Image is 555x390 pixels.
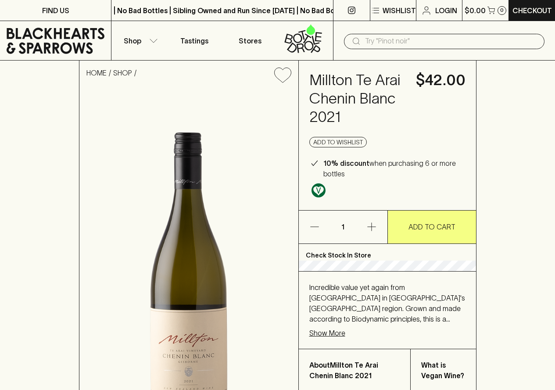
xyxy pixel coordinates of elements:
span: Incredible value yet again from [GEOGRAPHIC_DATA] in [GEOGRAPHIC_DATA]'s [GEOGRAPHIC_DATA] region... [309,283,465,365]
button: ADD TO CART [388,211,476,243]
p: Login [435,5,457,16]
p: Checkout [512,5,552,16]
p: Shop [124,36,141,46]
h4: Millton Te Arai Chenin Blanc 2021 [309,71,405,126]
p: About Millton Te Arai Chenin Blanc 2021 [309,360,400,381]
p: Wishlist [383,5,416,16]
p: Tastings [180,36,208,46]
a: Made without the use of any animal products. [309,181,328,200]
p: 1 [333,211,354,243]
p: FIND US [42,5,69,16]
a: Tastings [167,21,222,60]
button: Shop [111,21,167,60]
a: SHOP [113,69,132,77]
p: Check Stock In Store [299,244,476,261]
p: ADD TO CART [408,222,455,232]
p: 0 [500,8,504,13]
b: What is Vegan Wine? [421,361,464,379]
h4: $42.00 [416,71,465,89]
a: Stores [222,21,278,60]
b: 10% discount [323,159,369,167]
p: Show More [309,328,345,338]
p: Stores [239,36,261,46]
button: Add to wishlist [309,137,367,147]
img: Vegan [312,183,326,197]
a: HOME [86,69,107,77]
button: Add to wishlist [271,64,295,86]
p: $0.00 [465,5,486,16]
input: Try "Pinot noir" [365,34,537,48]
p: when purchasing 6 or more bottles [323,158,465,179]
